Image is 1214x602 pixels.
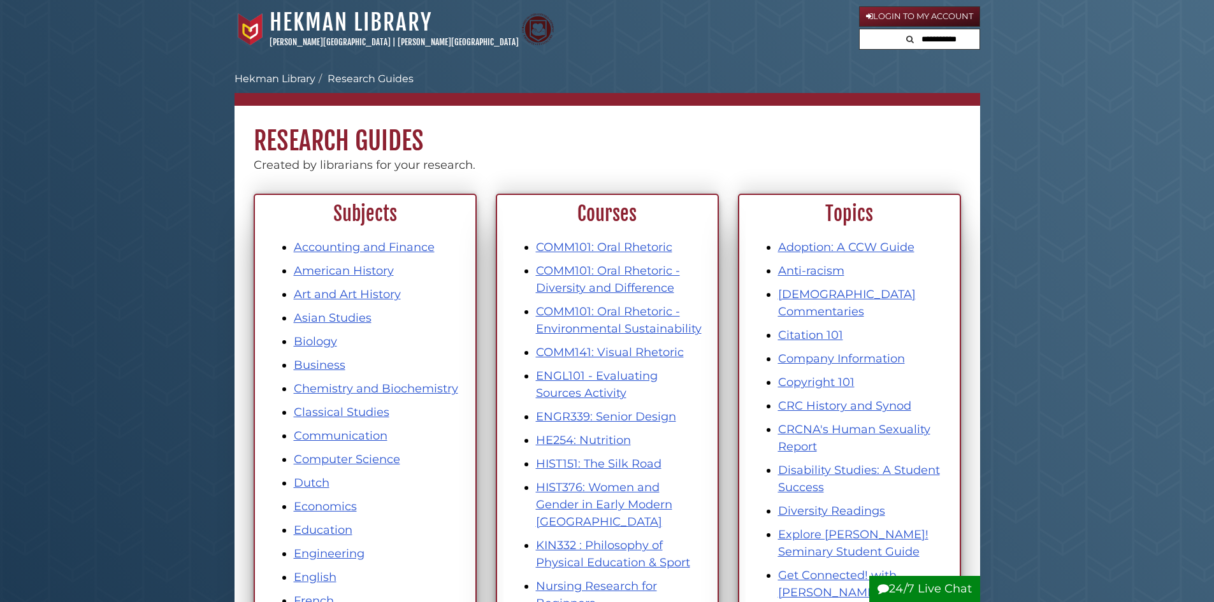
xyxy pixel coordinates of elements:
a: Copyright 101 [778,375,855,389]
nav: breadcrumb [235,71,980,106]
a: Asian Studies [294,311,372,325]
a: HE254: Nutrition [536,433,631,447]
a: Research Guides [328,73,414,85]
a: COMM101: Oral Rhetoric - Diversity and Difference [536,264,680,295]
a: Classical Studies [294,405,389,419]
a: [PERSON_NAME][GEOGRAPHIC_DATA] [398,37,519,47]
a: Communication [294,429,387,443]
h1: Research Guides [235,106,980,157]
a: English [294,570,336,584]
img: Calvin Theological Seminary [522,13,554,45]
a: HIST376: Women and Gender in Early Modern [GEOGRAPHIC_DATA] [536,480,672,529]
a: Art and Art History [294,287,401,301]
button: 24/7 Live Chat [869,576,980,602]
span: | [393,37,396,47]
a: Dutch [294,476,329,490]
a: [PERSON_NAME][GEOGRAPHIC_DATA] [270,37,391,47]
a: COMM101: Oral Rhetoric [536,240,672,254]
a: Hekman Library [235,73,315,85]
a: Business [294,358,345,372]
a: Diversity Readings [778,504,885,518]
a: Company Information [778,352,905,366]
a: Hekman Library [270,8,432,36]
a: Biology [294,334,337,348]
h2: Courses [504,202,711,226]
img: Calvin University [235,13,266,45]
a: CRCNA's Human Sexuality Report [778,422,930,454]
a: Education [294,523,352,537]
a: Disability Studies: A Student Success [778,463,940,494]
a: [DEMOGRAPHIC_DATA] Commentaries [778,287,916,319]
a: Citation 101 [778,328,843,342]
a: Login to My Account [859,6,980,27]
a: CRC History and Synod [778,399,911,413]
span: Created by librarians for your research. [254,158,475,172]
a: Computer Science [294,452,400,466]
i: Search [906,35,914,43]
h2: Topics [746,202,953,226]
a: Engineering [294,547,365,561]
a: COMM101: Oral Rhetoric - Environmental Sustainability [536,305,702,336]
a: Anti-racism [778,264,844,278]
button: Search [902,29,918,47]
a: American History [294,264,394,278]
a: Chemistry and Biochemistry [294,382,458,396]
a: Explore [PERSON_NAME]! Seminary Student Guide [778,527,929,559]
a: ENGL101 - Evaluating Sources Activity [536,369,658,400]
a: Economics [294,499,357,513]
a: ENGR339: Senior Design [536,410,676,424]
a: COMM141: Visual Rhetoric [536,345,684,359]
a: Accounting and Finance [294,240,435,254]
h2: Subjects [262,202,468,226]
a: HIST151: The Silk Road [536,457,661,471]
a: KIN332 : Philosophy of Physical Education & Sport [536,538,690,570]
a: Adoption: A CCW Guide [778,240,914,254]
